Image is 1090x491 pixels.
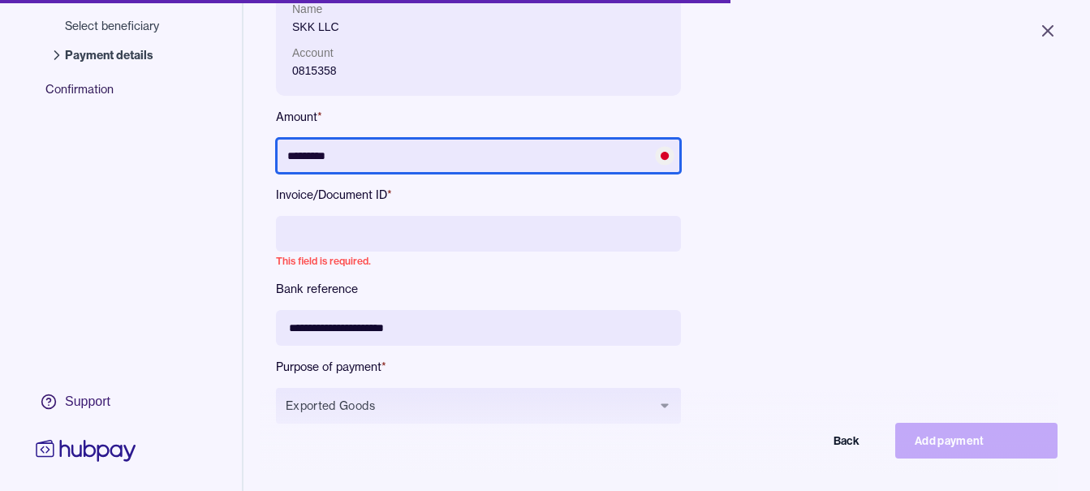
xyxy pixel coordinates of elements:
span: Payment details [65,47,159,63]
p: Account [292,44,665,62]
label: Purpose of payment [276,359,681,375]
a: Support [32,385,140,419]
div: Support [65,393,110,411]
label: Amount [276,109,681,125]
p: This field is required. [276,255,681,268]
p: 0815358 [292,62,665,80]
span: Select beneficiary [65,18,159,34]
label: Bank reference [276,281,681,297]
span: Confirmation [45,81,175,110]
button: Close [1019,13,1077,49]
span: Exported Goods [286,398,652,414]
label: Invoice/Document ID [276,187,681,203]
p: SKK LLC [292,18,665,36]
button: Back [717,423,879,459]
